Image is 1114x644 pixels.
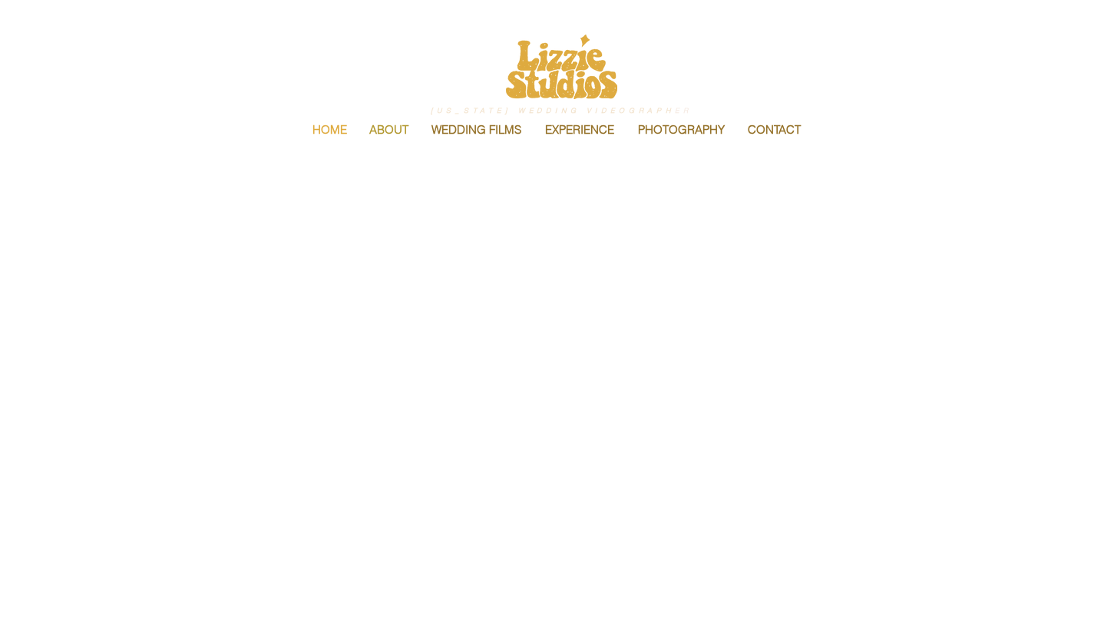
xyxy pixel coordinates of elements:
a: EXPERIENCE [534,114,626,146]
p: WEDDING FILMS [424,114,529,146]
img: old logo yellow.png [506,35,617,99]
span: [US_STATE] WEDDING VIDEOGRAPH [431,103,675,116]
p: CONTACT [740,114,808,146]
p: EXPERIENCE [537,114,622,146]
a: CONTACT [736,114,812,146]
p: ABOUT [362,114,416,146]
p: HOME [305,114,355,146]
a: PHOTOGRAPHY [626,114,736,146]
nav: Site [181,114,932,146]
a: HOME [301,114,358,146]
p: PHOTOGRAPHY [630,114,732,146]
a: WEDDING FILMS [420,114,534,146]
span: ER [675,103,693,116]
a: ABOUT [358,114,420,146]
